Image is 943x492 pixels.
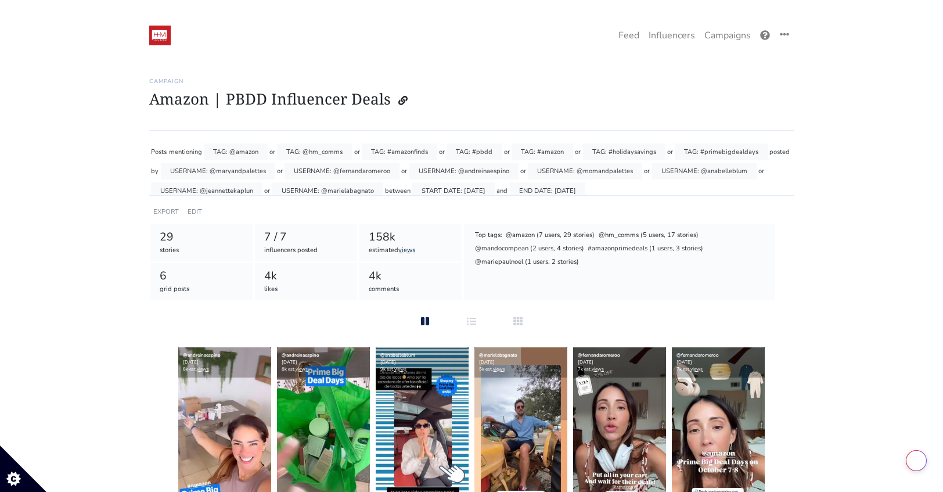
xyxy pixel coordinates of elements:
[285,163,399,180] div: USERNAME: @fernandaromeroo
[510,182,585,199] div: END DATE: [DATE]
[690,366,703,372] a: views
[264,246,348,256] div: influencers posted
[149,78,794,85] h6: Campaign
[675,143,768,160] div: TAG: #primebigdealdays
[264,285,348,295] div: likes
[153,207,179,216] a: EXPORT
[496,182,508,199] div: and
[578,352,620,358] a: @fernandaromeroo
[188,207,202,216] a: EDIT
[264,182,270,199] div: or
[160,229,244,246] div: 29
[385,182,411,199] div: between
[528,163,642,180] div: USERNAME: @momandpalettes
[169,143,202,160] div: mentioning
[758,163,764,180] div: or
[474,230,503,242] div: Top tags:
[398,246,415,254] a: views
[362,143,437,160] div: TAG: #amazonfinds
[573,347,666,378] div: [DATE] 7k est.
[282,352,319,358] a: @andreinaespino
[412,182,495,199] div: START DATE: [DATE]
[575,143,581,160] div: or
[376,347,469,378] div: [DATE] 9k est.
[277,143,352,160] div: TAG: @hm_comms
[160,285,244,295] div: grid posts
[264,229,348,246] div: 7 / 7
[394,366,406,372] a: views
[204,143,268,160] div: TAG: @amazon
[264,268,348,285] div: 4k
[493,366,505,372] a: views
[474,243,585,255] div: @mandocompean (2 users, 4 stories)
[401,163,407,180] div: or
[277,163,283,180] div: or
[520,163,526,180] div: or
[504,143,510,160] div: or
[149,26,171,45] img: 19:52:48_1547236368
[277,347,370,378] div: [DATE] 8k est.
[505,230,596,242] div: @amazon (7 users, 29 stories)
[667,143,673,160] div: or
[583,143,665,160] div: TAG: #holidaysavings
[474,257,580,268] div: @mariepaulnoel (1 users, 2 stories)
[160,246,244,256] div: stories
[151,163,159,180] div: by
[587,243,704,255] div: #amazonprimedeals (1 users, 3 stories)
[161,163,275,180] div: USERNAME: @maryandpalettes
[369,229,453,246] div: 158k
[409,163,519,180] div: USERNAME: @andreinaespino
[149,89,794,112] h1: Amazon | PBDD Influencer Deals
[151,143,167,160] div: Posts
[644,24,700,47] a: Influencers
[439,143,445,160] div: or
[676,352,719,358] a: @fernandaromeroo
[614,24,644,47] a: Feed
[652,163,757,180] div: USERNAME: @anabelleblum
[447,143,502,160] div: TAG: #pbdd
[479,352,517,358] a: @marielabagnato
[151,182,262,199] div: USERNAME: @jeannettekaplun
[269,143,275,160] div: or
[369,268,453,285] div: 4k
[369,285,453,295] div: comments
[160,268,244,285] div: 6
[369,246,453,256] div: estimated
[296,366,308,372] a: views
[178,347,271,378] div: [DATE] 8k est.
[354,143,360,160] div: or
[512,143,573,160] div: TAG: #amazon
[769,143,790,160] div: posted
[197,366,209,372] a: views
[183,352,221,358] a: @andreinaespino
[700,24,755,47] a: Campaigns
[644,163,650,180] div: or
[474,347,567,378] div: [DATE] 5k est.
[380,352,415,358] a: @anabelleblum
[272,182,383,199] div: USERNAME: @marielabagnato
[598,230,699,242] div: @hm_comms (5 users, 17 stories)
[672,347,765,378] div: [DATE] 7k est.
[592,366,604,372] a: views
